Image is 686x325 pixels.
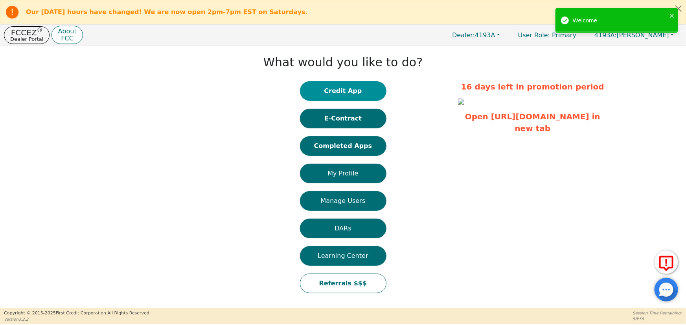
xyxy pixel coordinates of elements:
button: FCCEZ®Dealer Portal [4,26,50,44]
span: Dealer: [452,31,475,39]
p: FCC [58,35,76,42]
img: 0eca8bef-2a33-43ba-b179-43d742fa0b4c [458,99,464,105]
button: Referrals $$$ [300,274,386,293]
button: E-Contract [300,109,386,128]
p: About [58,28,76,35]
div: Welcome [573,16,667,25]
span: User Role : [518,31,550,39]
button: Dealer:4193A [444,29,508,41]
a: User Role: Primary [510,27,584,43]
span: All Rights Reserved. [107,310,151,316]
span: 4193A [452,31,495,39]
p: Session Time Remaining: [633,310,682,316]
button: Credit App [300,81,386,101]
button: My Profile [300,164,386,183]
button: AboutFCC [51,26,83,44]
button: close [669,11,675,20]
p: Version 3.2.2 [4,316,151,322]
sup: ® [37,27,43,34]
p: Primary [510,27,584,43]
span: [PERSON_NAME] [594,31,669,39]
button: Completed Apps [300,136,386,156]
p: 16 days left in promotion period [458,81,607,93]
button: Report Error to FCC [655,250,678,274]
p: Copyright © 2015- 2025 First Credit Corporation. [4,310,151,317]
button: Close alert [671,0,686,16]
h1: What would you like to do? [263,55,423,69]
p: 58:56 [633,316,682,322]
button: Learning Center [300,246,386,266]
button: DARs [300,219,386,238]
p: FCCEZ [10,29,43,37]
b: Our [DATE] hours have changed! We are now open 2pm-7pm EST on Saturdays. [26,8,308,16]
a: Open [URL][DOMAIN_NAME] in new tab [465,112,600,133]
p: Dealer Portal [10,37,43,42]
button: Manage Users [300,191,386,211]
span: 4193A: [594,31,617,39]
